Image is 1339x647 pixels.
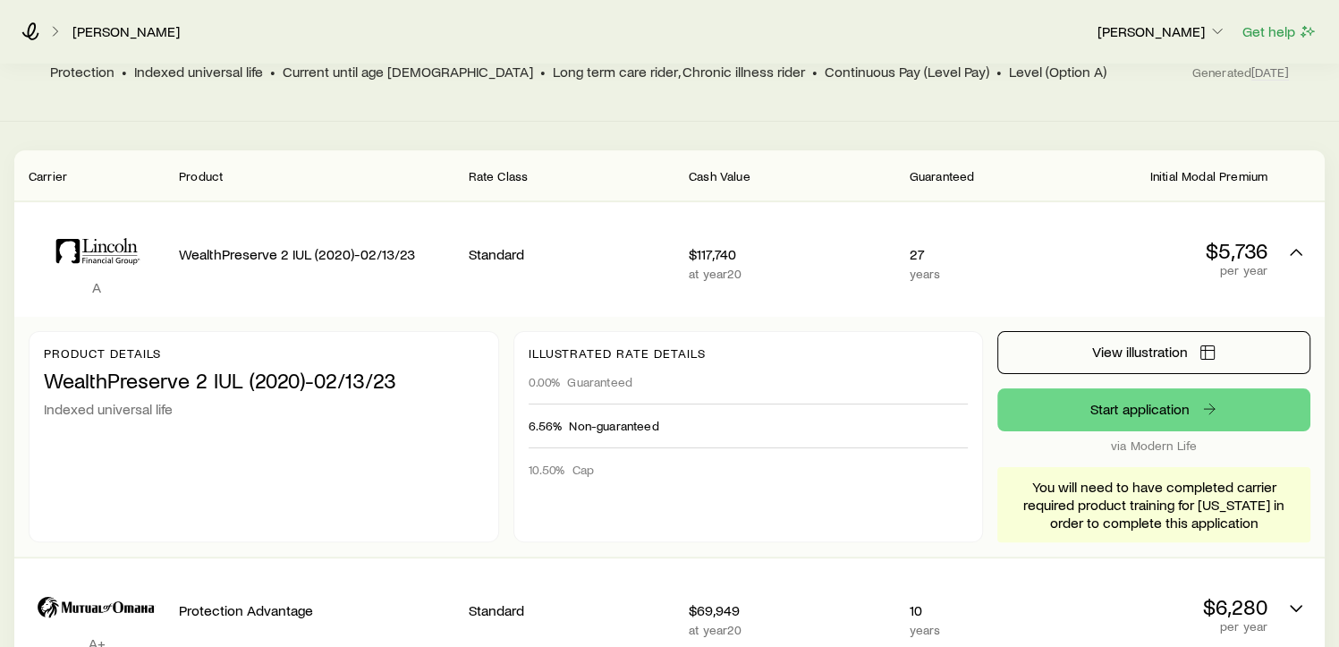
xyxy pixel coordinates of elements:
[689,168,750,183] span: Cash Value
[50,63,114,81] span: Protection
[1092,345,1188,359] span: View illustration
[812,63,818,81] span: •
[179,601,453,619] p: Protection Advantage
[270,63,275,81] span: •
[29,168,67,183] span: Carrier
[1009,63,1106,81] span: Level (Option A)
[1097,21,1227,43] button: [PERSON_NAME]
[529,419,563,433] span: 6.56%
[689,245,895,263] p: $117,740
[540,63,546,81] span: •
[996,63,1002,81] span: •
[44,400,484,418] p: Indexed universal life
[567,375,632,389] span: Guaranteed
[1061,263,1267,277] p: per year
[1061,594,1267,619] p: $6,280
[44,346,484,361] p: Product details
[910,601,1047,619] p: 10
[569,419,658,433] span: Non-guaranteed
[529,463,565,477] span: 10.50%
[134,63,263,81] span: Indexed universal life
[1012,478,1296,532] span: You will need to have completed carrier required product training for [US_STATE] in order to comp...
[529,375,561,389] span: 0.00%
[1061,619,1267,634] p: per year
[468,601,674,619] p: Standard
[689,267,895,281] p: at year 20
[997,438,1310,453] p: via Modern Life
[72,23,181,40] a: [PERSON_NAME]
[1150,168,1267,183] span: Initial Modal Premium
[468,168,528,183] span: Rate Class
[179,168,223,183] span: Product
[529,346,969,361] p: Illustrated rate details
[689,601,895,619] p: $69,949
[997,331,1310,374] button: View illustration
[825,63,989,81] span: Continuous Pay (Level Pay)
[910,267,1047,281] p: years
[179,245,453,263] p: WealthPreserve 2 IUL (2020)-02/13/23
[1061,238,1267,263] p: $5,736
[468,245,674,263] p: Standard
[572,463,594,477] span: Cap
[910,168,975,183] span: Guaranteed
[1192,64,1289,81] span: Generated
[1251,64,1289,81] span: [DATE]
[910,623,1047,637] p: years
[910,245,1047,263] p: 27
[44,368,484,393] p: WealthPreserve 2 IUL (2020)-02/13/23
[29,278,165,296] p: A
[1097,22,1226,40] p: [PERSON_NAME]
[997,388,1310,431] a: Start application
[122,63,127,81] span: •
[689,623,895,637] p: at year 20
[1242,21,1318,42] button: Get help
[553,63,805,81] span: Long term care rider, Chronic illness rider
[283,63,533,81] span: Current until age [DEMOGRAPHIC_DATA]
